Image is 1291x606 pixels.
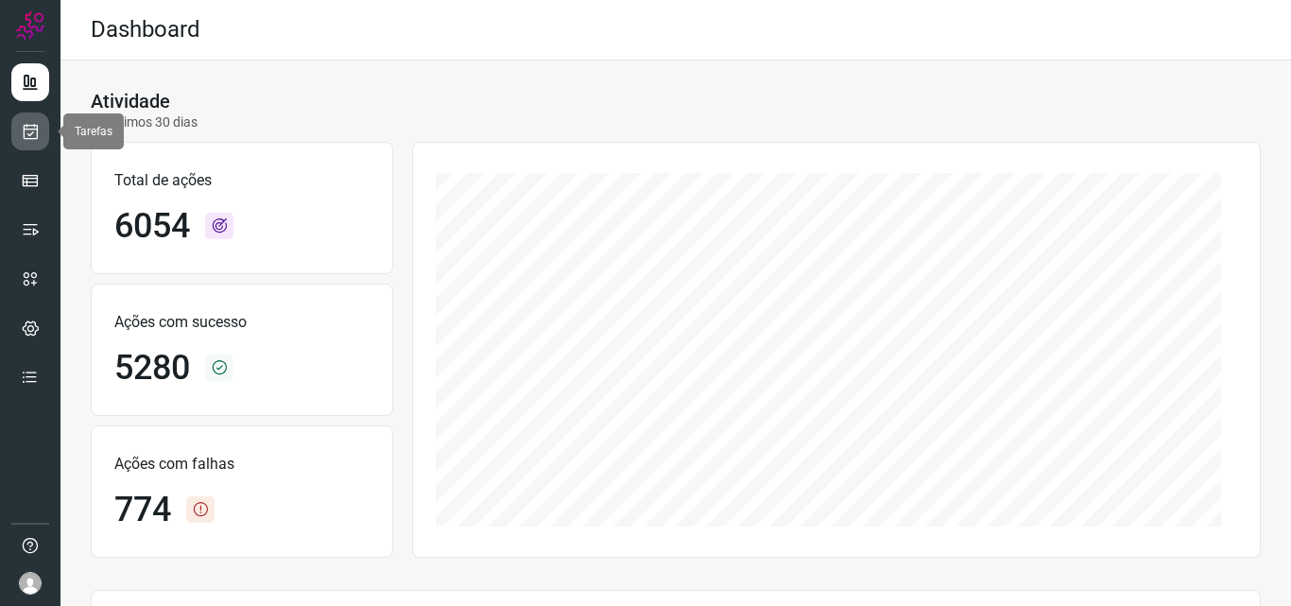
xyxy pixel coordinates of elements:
[114,348,190,389] h1: 5280
[16,11,44,40] img: Logo
[91,113,198,132] p: Últimos 30 dias
[91,16,200,43] h2: Dashboard
[75,125,112,138] span: Tarefas
[114,453,370,476] p: Ações com falhas
[114,490,171,530] h1: 774
[114,206,190,247] h1: 6054
[114,169,370,192] p: Total de ações
[19,572,42,595] img: avatar-user-boy.jpg
[91,90,170,113] h3: Atividade
[114,311,370,334] p: Ações com sucesso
